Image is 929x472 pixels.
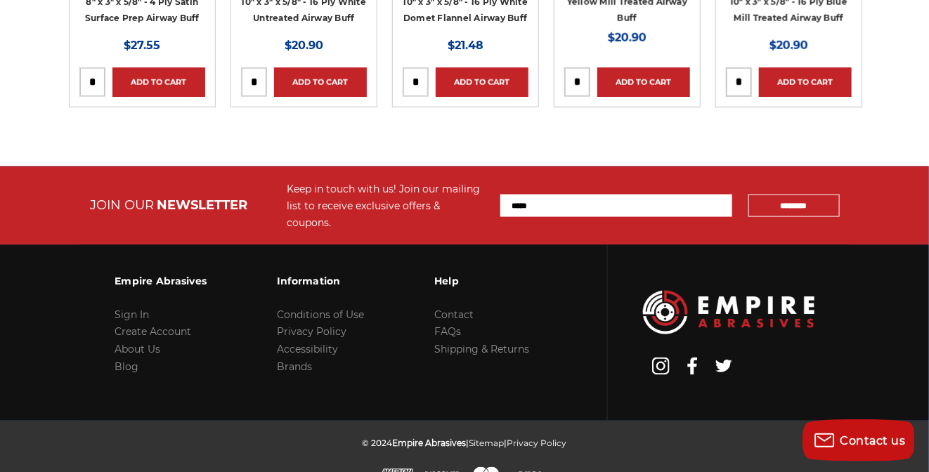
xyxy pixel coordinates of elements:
[91,197,155,213] span: JOIN OUR
[277,266,364,296] h3: Information
[285,39,323,52] span: $20.90
[434,343,529,356] a: Shipping & Returns
[274,67,367,97] a: Add to Cart
[759,67,852,97] a: Add to Cart
[448,39,483,52] span: $21.48
[436,67,528,97] a: Add to Cart
[277,308,364,321] a: Conditions of Use
[393,438,467,449] span: Empire Abrasives
[643,291,814,335] img: Empire Abrasives Logo Image
[434,266,529,296] h3: Help
[597,67,690,97] a: Add to Cart
[124,39,160,52] span: $27.55
[277,361,312,374] a: Brands
[115,343,160,356] a: About Us
[115,326,191,339] a: Create Account
[277,343,338,356] a: Accessibility
[287,181,486,231] div: Keep in touch with us! Join our mailing list to receive exclusive offers & coupons.
[112,67,205,97] a: Add to Cart
[608,31,647,44] span: $20.90
[840,434,906,447] span: Contact us
[363,435,567,452] p: © 2024 | |
[769,39,808,52] span: $20.90
[157,197,248,213] span: NEWSLETTER
[434,326,461,339] a: FAQs
[277,326,346,339] a: Privacy Policy
[469,438,505,449] a: Sitemap
[115,361,138,374] a: Blog
[434,308,474,321] a: Contact
[803,419,915,461] button: Contact us
[115,266,207,296] h3: Empire Abrasives
[115,308,149,321] a: Sign In
[507,438,567,449] a: Privacy Policy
